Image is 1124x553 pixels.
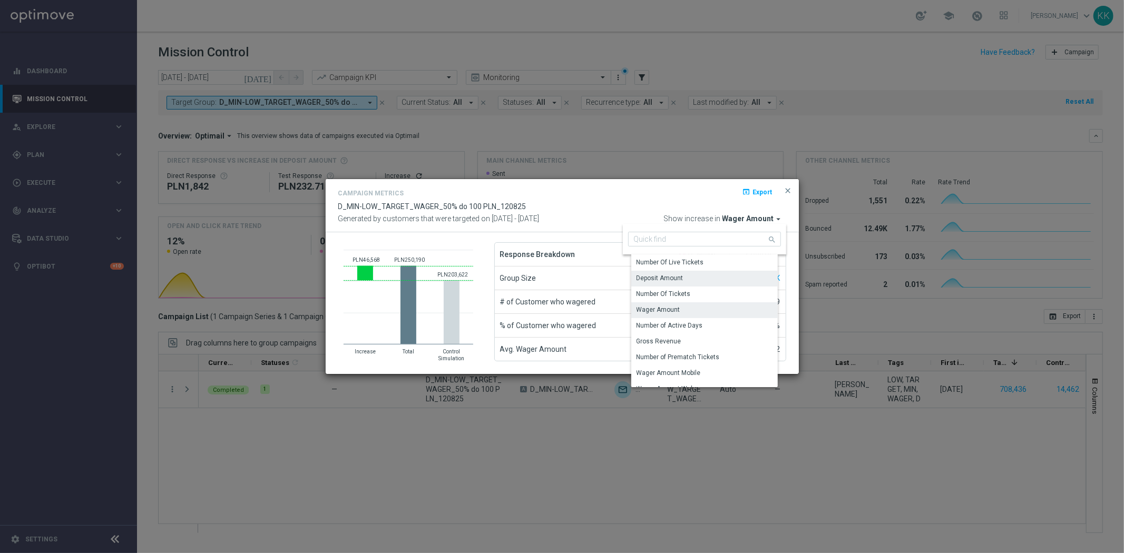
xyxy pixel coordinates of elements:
[637,337,681,346] div: Gross Revenue
[637,368,701,378] div: Wager Amount Mobile
[664,214,721,224] span: Show increase in
[492,214,540,223] span: [DATE] - [DATE]
[637,352,720,362] div: Number of Prematch Tickets
[741,185,774,198] button: open_in_browser Export
[631,255,786,271] div: Press SPACE to select this row.
[631,366,786,381] div: Press SPACE to select this row.
[631,271,786,287] div: Press SPACE to select this row.
[500,243,575,266] span: Response Breakdown
[353,257,380,263] text: PLN46,568
[742,187,751,196] i: open_in_browser
[784,186,793,195] span: close
[500,266,536,290] span: Group Size
[631,381,786,397] div: Press SPACE to select this row.
[355,349,376,354] text: Increase
[637,273,683,283] div: Deposit Amount
[437,272,468,278] text: PLN203,622
[631,287,786,302] div: Press SPACE to select this row.
[338,214,491,223] span: Generated by customers that were targeted on
[637,321,703,330] div: Number of Active Days
[637,305,680,314] div: Wager Amount
[631,318,786,334] div: Press SPACE to select this row.
[722,214,786,224] button: Wager Amount arrow_drop_down
[500,338,567,361] span: Avg. Wager Amount
[631,350,786,366] div: Press SPACE to select this row.
[338,202,526,211] span: D_MIN-LOW_TARGET_WAGER_50% do 100 PLN_120825
[637,289,691,299] div: Number Of Tickets
[722,214,774,224] span: Wager Amount
[394,257,425,263] text: PLN250,190
[500,314,597,337] span: % of Customer who wagered
[631,334,786,350] div: Press SPACE to select this row.
[753,188,773,195] span: Export
[631,302,786,318] div: Press SPACE to deselect this row.
[628,232,781,246] input: Quick find
[438,349,464,361] text: Control Simulation
[338,190,404,197] h4: Campaign Metrics
[768,233,778,244] i: search
[402,349,414,354] text: Total
[500,290,596,313] span: # of Customer who wagered
[637,384,695,393] div: Wager Amount Web
[637,258,704,267] div: Number Of Live Tickets
[774,214,784,224] i: arrow_drop_down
